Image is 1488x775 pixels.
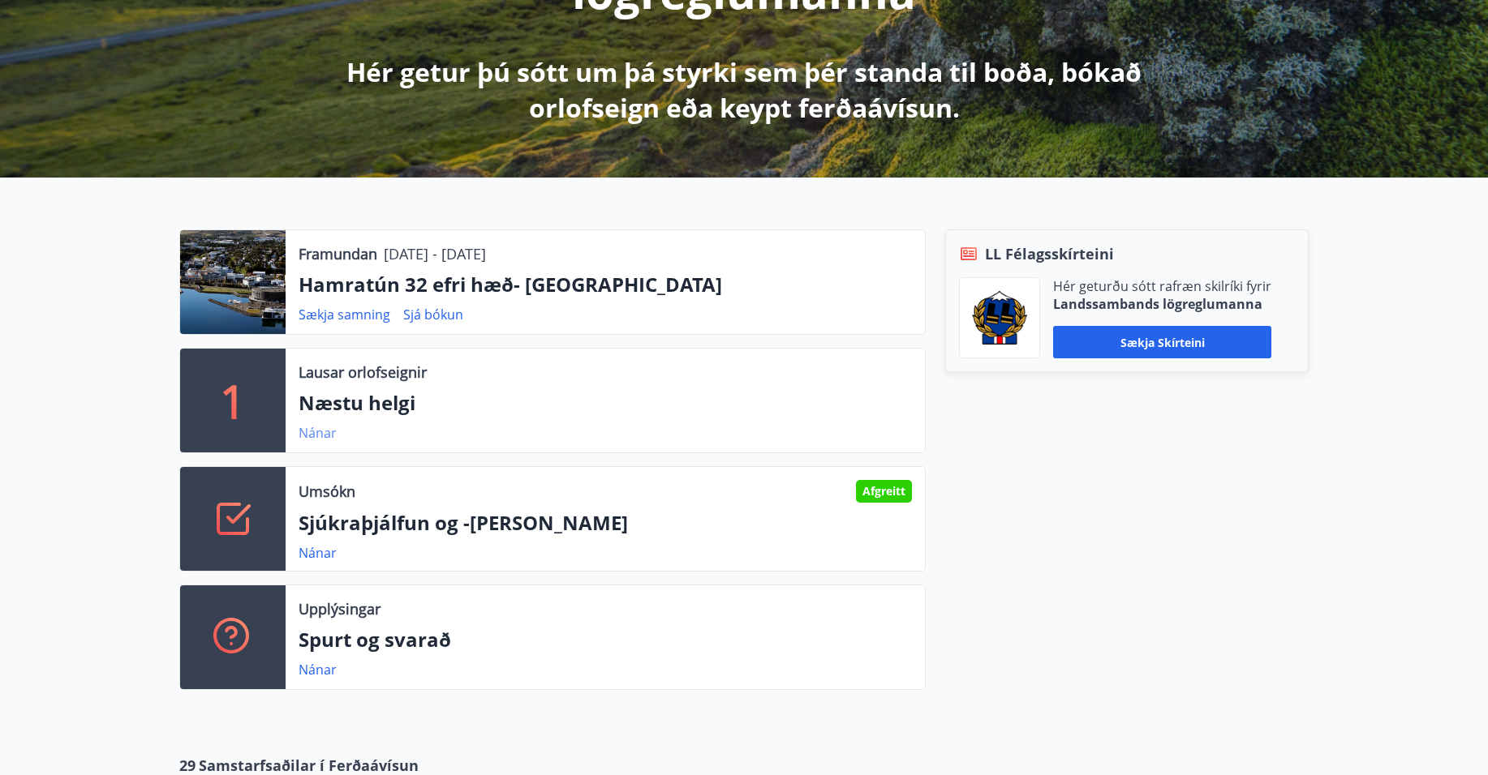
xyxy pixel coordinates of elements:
p: Hér geturðu sótt rafræn skilríki fyrir [1053,277,1271,295]
a: Nánar [299,544,337,562]
p: Framundan [299,243,377,264]
p: Sjúkraþjálfun og -[PERSON_NAME] [299,509,912,537]
span: LL Félagsskírteini [985,243,1114,264]
a: Sækja samning [299,306,390,323]
p: Upplýsingar [299,598,381,619]
p: Landssambands lögreglumanna [1053,295,1271,313]
a: Sjá bókun [403,306,463,323]
p: Lausar orlofseignir [299,362,427,383]
p: 1 [220,370,246,431]
a: Nánar [299,424,337,442]
img: 1cqKbADZNYZ4wXUG0EC2JmCwhQh0Y6EN22Kw4FTY.png [972,291,1027,345]
a: Nánar [299,661,337,679]
p: [DATE] - [DATE] [384,243,486,264]
p: Spurt og svarað [299,626,912,653]
p: Hér getur þú sótt um þá styrki sem þér standa til boða, bókað orlofseign eða keypt ferðaávísun. [316,54,1172,126]
div: Afgreitt [856,480,912,503]
p: Næstu helgi [299,389,912,417]
p: Umsókn [299,481,355,502]
p: Hamratún 32 efri hæð- [GEOGRAPHIC_DATA] [299,271,912,298]
button: Sækja skírteini [1053,326,1271,358]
